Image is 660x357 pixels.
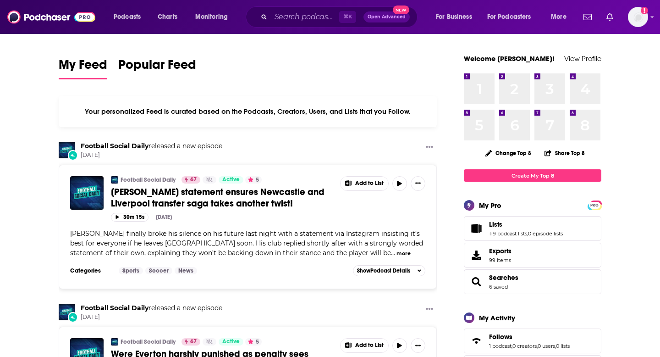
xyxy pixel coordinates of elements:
a: Football Social Daily [81,304,148,312]
span: 99 items [489,257,511,263]
a: 0 users [538,343,555,349]
button: Show More Button [422,304,437,315]
span: Show Podcast Details [357,268,410,274]
div: New Episode [68,312,78,322]
a: 6 saved [489,284,508,290]
button: Change Top 8 [480,147,537,159]
h3: Categories [70,267,111,274]
a: PRO [589,201,600,208]
input: Search podcasts, credits, & more... [271,10,339,24]
button: open menu [189,10,240,24]
span: [DATE] [81,313,222,321]
span: Active [222,337,240,346]
div: My Pro [479,201,501,210]
button: open menu [481,10,544,24]
button: Show profile menu [628,7,648,27]
span: Lists [489,220,502,229]
button: 5 [245,176,262,184]
span: 67 [190,337,197,346]
span: [DATE] [81,151,222,159]
a: Soccer [145,267,172,274]
button: open menu [544,10,578,24]
button: ShowPodcast Details [353,265,425,276]
span: PRO [589,202,600,209]
a: Active [219,176,243,184]
span: ... [391,249,395,257]
img: Football Social Daily [59,142,75,158]
span: Popular Feed [118,57,196,78]
a: Follows [467,335,485,347]
img: Isak statement ensures Newcastle and Liverpool transfer saga takes another twist! [70,176,104,210]
a: [PERSON_NAME] statement ensures Newcastle and Liverpool transfer saga takes another twist! [111,186,334,209]
span: New [393,6,409,14]
a: News [175,267,197,274]
a: Active [219,338,243,346]
a: Searches [489,273,518,282]
a: Show notifications dropdown [580,9,595,25]
span: More [551,11,566,23]
span: Exports [489,247,511,255]
button: 5 [245,338,262,346]
a: Football Social Daily [81,142,148,150]
svg: Add a profile image [641,7,648,14]
span: , [555,343,556,349]
span: Charts [158,11,177,23]
a: Football Social Daily [121,338,176,346]
a: View Profile [564,54,601,63]
button: Show More Button [411,176,425,191]
a: Popular Feed [118,57,196,79]
span: Follows [489,333,512,341]
span: [PERSON_NAME] statement ensures Newcastle and Liverpool transfer saga takes another twist! [111,186,324,209]
span: , [537,343,538,349]
h3: released a new episode [81,142,222,151]
button: Show More Button [422,142,437,153]
a: Charts [152,10,183,24]
a: Exports [464,243,601,268]
a: Lists [467,222,485,235]
a: Welcome [PERSON_NAME]! [464,54,555,63]
a: Football Social Daily [111,338,118,346]
div: My Activity [479,313,515,322]
span: Exports [467,249,485,262]
a: Sports [119,267,143,274]
div: New Episode [68,150,78,160]
img: Football Social Daily [111,176,118,184]
a: 0 creators [512,343,537,349]
a: Searches [467,275,485,288]
a: My Feed [59,57,107,79]
span: Add to List [355,342,384,349]
span: For Business [436,11,472,23]
button: open menu [107,10,153,24]
span: Logged in as NicolaLynch [628,7,648,27]
button: Show More Button [341,177,388,190]
img: Podchaser - Follow, Share and Rate Podcasts [7,8,95,26]
a: 0 lists [556,343,570,349]
a: Show notifications dropdown [603,9,617,25]
a: Create My Top 8 [464,169,601,182]
span: ⌘ K [339,11,356,23]
div: Your personalized Feed is curated based on the Podcasts, Creators, Users, and Lists that you Follow. [59,96,437,127]
button: more [396,250,411,257]
span: Lists [464,216,601,241]
img: Football Social Daily [59,304,75,320]
h3: released a new episode [81,304,222,312]
a: 67 [181,338,200,346]
button: Share Top 8 [544,144,585,162]
a: 119 podcast lists [489,230,527,237]
span: 67 [190,175,197,184]
span: Searches [464,269,601,294]
a: Follows [489,333,570,341]
span: My Feed [59,57,107,78]
button: Show More Button [411,338,425,353]
button: Show More Button [341,339,388,352]
a: 67 [181,176,200,184]
button: 30m 15s [111,213,148,222]
button: Open AdvancedNew [363,11,410,22]
a: Football Social Daily [121,176,176,184]
span: For Podcasters [487,11,531,23]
